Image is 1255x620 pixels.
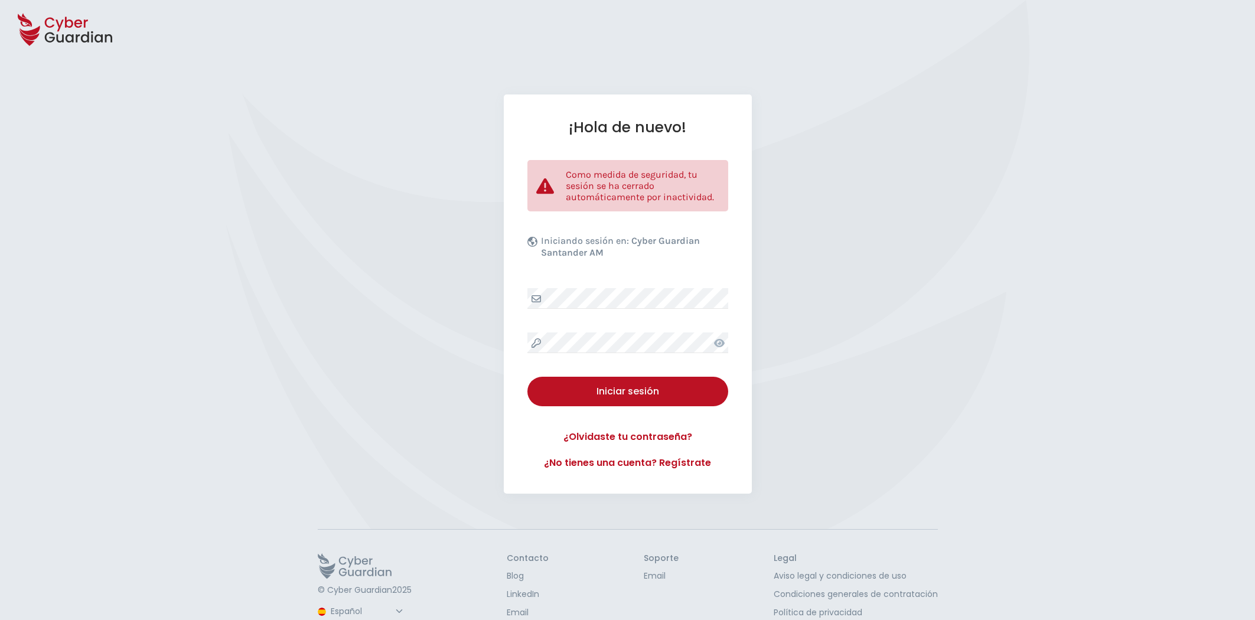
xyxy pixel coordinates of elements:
a: Aviso legal y condiciones de uso [774,570,938,582]
p: Iniciando sesión en: [541,235,725,265]
h3: Soporte [644,553,679,564]
p: Como medida de seguridad, tu sesión se ha cerrado automáticamente por inactividad. [566,169,719,203]
a: Condiciones generales de contratación [774,588,938,601]
a: ¿Olvidaste tu contraseña? [527,430,728,444]
b: Cyber Guardian Santander AM [541,235,700,258]
h1: ¡Hola de nuevo! [527,118,728,136]
a: Email [644,570,679,582]
a: Blog [507,570,549,582]
a: Política de privacidad [774,606,938,619]
p: © Cyber Guardian 2025 [318,585,412,596]
h3: Contacto [507,553,549,564]
h3: Legal [774,553,938,564]
a: LinkedIn [507,588,549,601]
a: ¿No tienes una cuenta? Regístrate [527,456,728,470]
button: Iniciar sesión [527,377,728,406]
a: Email [507,606,549,619]
div: Iniciar sesión [536,384,719,399]
img: region-logo [318,608,326,616]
